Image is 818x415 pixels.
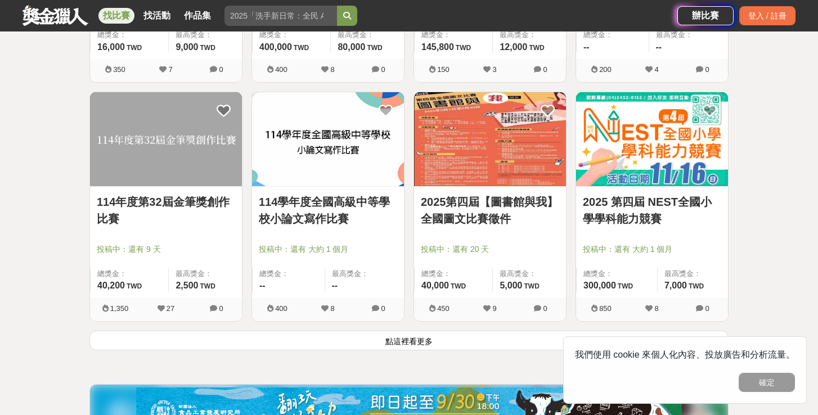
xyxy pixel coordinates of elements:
span: 總獎金： [97,29,161,40]
span: 最高獎金： [500,268,559,279]
span: 投稿中：還有 9 天 [97,243,235,255]
span: 0 [543,304,547,313]
span: 投稿中：還有 20 天 [421,243,559,255]
span: TWD [618,282,633,290]
span: 350 [113,65,125,74]
span: 0 [381,65,385,74]
span: 40,000 [421,281,449,290]
span: TWD [456,44,471,52]
span: TWD [294,44,309,52]
a: 作品集 [179,8,215,24]
span: 450 [437,304,450,313]
span: TWD [367,44,382,52]
span: 12,000 [500,42,527,52]
span: 400 [275,65,287,74]
span: 總獎金： [583,268,650,279]
a: Cover Image [414,92,566,187]
span: 最高獎金： [664,268,721,279]
span: 150 [437,65,450,74]
span: 400,000 [259,42,292,52]
span: 最高獎金： [332,268,398,279]
img: Cover Image [576,92,728,186]
a: Cover Image [90,92,242,187]
span: 最高獎金： [176,29,235,40]
span: 1,350 [110,304,129,313]
span: 3 [492,65,496,74]
span: 4 [654,65,658,74]
span: 0 [219,304,223,313]
span: 投稿中：還有 大約 1 個月 [583,243,721,255]
a: Cover Image [576,92,728,187]
span: 總獎金： [259,29,323,40]
span: 16,000 [97,42,125,52]
span: TWD [689,282,704,290]
span: 最高獎金： [176,268,235,279]
span: 7,000 [664,281,687,290]
span: 2,500 [176,281,198,290]
img: Cover Image [90,92,242,186]
span: 27 [167,304,174,313]
img: Cover Image [414,92,566,186]
span: 80,000 [338,42,365,52]
span: 8 [654,304,658,313]
a: 114學年度全國高級中等學校小論文寫作比賽 [259,193,397,227]
span: 9,000 [176,42,198,52]
a: Cover Image [252,92,404,187]
span: 145,800 [421,42,454,52]
span: 總獎金： [421,268,486,279]
span: 0 [705,304,709,313]
div: 登入 / 註冊 [739,6,795,25]
span: TWD [200,282,215,290]
span: 總獎金： [583,29,642,40]
span: 8 [330,65,334,74]
span: 最高獎金： [500,29,559,40]
span: 0 [219,65,223,74]
button: 點這裡看更多 [89,331,729,350]
span: TWD [524,282,540,290]
span: 400 [275,304,287,313]
span: 8 [330,304,334,313]
a: 114年度第32屆金筆獎創作比賽 [97,193,235,227]
span: 40,200 [97,281,125,290]
span: TWD [451,282,466,290]
span: -- [332,281,338,290]
span: 總獎金： [421,29,486,40]
span: TWD [127,44,142,52]
a: 找活動 [139,8,175,24]
span: 最高獎金： [656,29,722,40]
span: 0 [705,65,709,74]
span: 300,000 [583,281,616,290]
a: 2025 第四屆 NEST全國小學學科能力競賽 [583,193,721,227]
span: 0 [381,304,385,313]
a: 2025第四屆【圖書館與我】全國圖文比賽徵件 [421,193,559,227]
span: -- [656,42,662,52]
span: 總獎金： [97,268,161,279]
span: 最高獎金： [338,29,397,40]
a: 找比賽 [98,8,134,24]
input: 2025「洗手新日常：全民 ALL IN」洗手歌全台徵選 [224,6,337,26]
span: 0 [543,65,547,74]
span: 9 [492,304,496,313]
img: Cover Image [252,92,404,186]
a: 辦比賽 [677,6,734,25]
span: 200 [599,65,612,74]
span: 5,000 [500,281,522,290]
span: 投稿中：還有 大約 1 個月 [259,243,397,255]
span: 我們使用 cookie 來個人化內容、投放廣告和分析流量。 [575,350,795,359]
span: -- [583,42,590,52]
button: 確定 [739,373,795,392]
span: 7 [168,65,172,74]
span: TWD [200,44,215,52]
span: TWD [529,44,544,52]
span: 850 [599,304,612,313]
span: -- [259,281,266,290]
span: 總獎金： [259,268,318,279]
span: TWD [127,282,142,290]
